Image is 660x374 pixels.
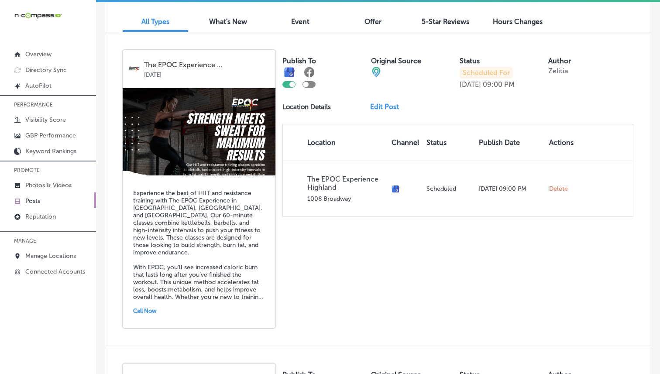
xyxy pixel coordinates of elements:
p: The EPOC Experience Highland [307,175,385,192]
p: [DATE] 09:00 PM [479,185,542,192]
p: Manage Locations [25,252,76,260]
label: Status [460,57,480,65]
p: The EPOC Experience ... [144,61,269,69]
img: 660ab0bf-5cc7-4cb8-ba1c-48b5ae0f18e60NCTV_CLogo_TV_Black_-500x88.png [14,11,62,20]
p: Posts [25,197,40,205]
th: Status [423,124,475,161]
h5: Experience the best of HIIT and resistance training with The EPOC Experience in [GEOGRAPHIC_DATA]... [133,189,265,301]
p: Overview [25,51,52,58]
p: [DATE] [460,80,481,89]
p: Scheduled [426,185,472,192]
img: f716fb7f-3f49-4f80-a4d8-fdfcb3961653Sept15.png [123,88,275,175]
span: Hours Changes [493,17,543,26]
th: Actions [546,124,577,161]
p: Location Details [282,103,331,111]
p: Reputation [25,213,56,220]
img: logo [129,64,140,75]
p: 1008 Broadway [307,195,385,202]
th: Location [283,124,388,161]
p: Visibility Score [25,116,66,124]
span: 5-Star Reviews [422,17,469,26]
p: Zelitia [548,67,568,75]
p: Connected Accounts [25,268,85,275]
span: Offer [364,17,382,26]
p: [DATE] [144,69,269,78]
span: All Types [141,17,169,26]
th: Publish Date [475,124,545,161]
p: GBP Performance [25,132,76,139]
p: Scheduled For [460,67,513,79]
a: Edit Post [370,103,406,111]
label: Original Source [371,57,421,65]
label: Publish To [282,57,316,65]
p: Keyword Rankings [25,148,76,155]
span: Event [291,17,309,26]
p: Directory Sync [25,66,67,74]
span: Delete [549,185,568,193]
p: AutoPilot [25,82,52,89]
label: Author [548,57,571,65]
img: cba84b02adce74ede1fb4a8549a95eca.png [371,67,382,77]
th: Channel [388,124,423,161]
p: 09:00 PM [483,80,515,89]
span: What's New [209,17,247,26]
p: Photos & Videos [25,182,72,189]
